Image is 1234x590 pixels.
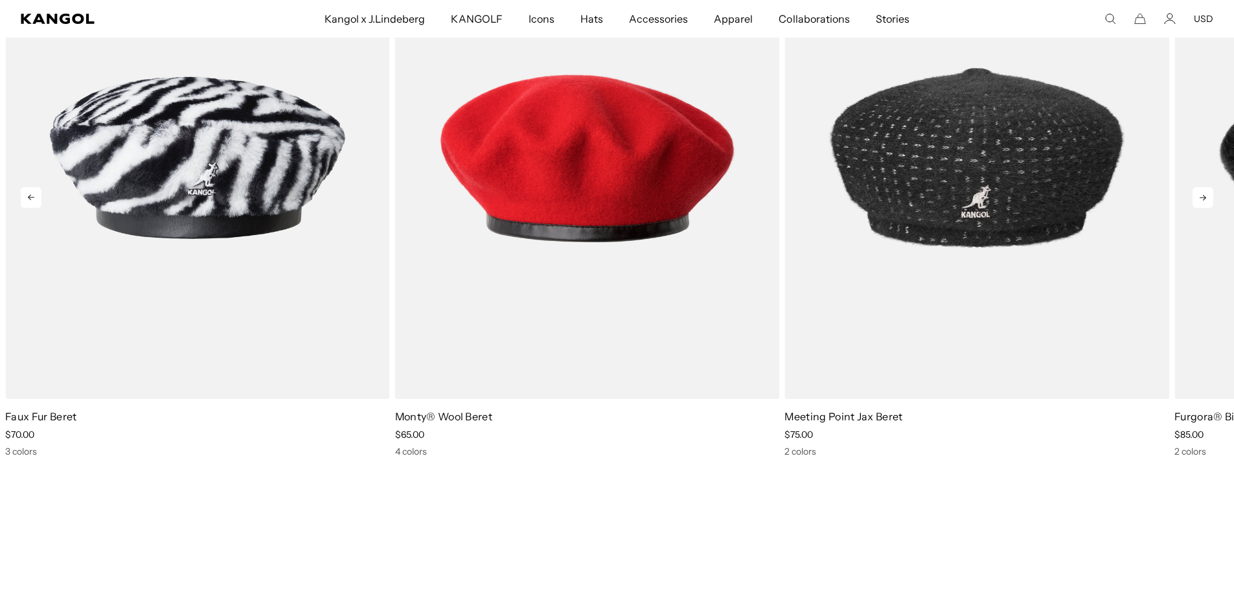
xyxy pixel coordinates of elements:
span: $65.00 [395,429,424,440]
a: Faux Fur Beret [5,410,76,423]
span: $75.00 [784,429,813,440]
span: $70.00 [5,429,34,440]
div: 3 colors [5,446,390,457]
div: 4 colors [395,446,780,457]
div: 2 colors [784,446,1169,457]
a: Meeting Point Jax Beret [784,410,902,423]
a: Monty® Wool Beret [395,410,492,423]
a: Kangol [21,14,214,24]
button: Cart [1134,13,1146,25]
button: USD [1194,13,1213,25]
span: $85.00 [1174,429,1204,440]
summary: Search here [1104,13,1116,25]
a: Account [1164,13,1176,25]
